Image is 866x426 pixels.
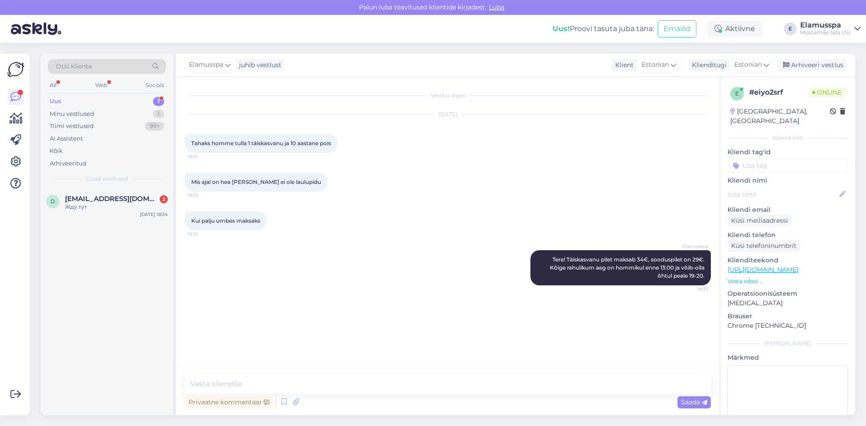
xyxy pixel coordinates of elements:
[674,286,708,293] span: 19:37
[50,159,87,168] div: Arhiveeritud
[65,203,168,211] div: Жду тут
[778,59,847,71] div: Arhiveeri vestlus
[144,79,166,91] div: Socials
[191,217,260,224] span: Kui palju umbes maksaks
[50,110,94,119] div: Minu vestlused
[140,211,168,218] div: [DATE] 18:34
[188,153,221,160] span: 19:31
[50,122,94,131] div: Tiimi vestlused
[7,61,24,78] img: Askly Logo
[674,243,708,250] span: Elamusspa
[56,62,92,71] span: Otsi kliente
[728,134,848,142] div: Kliendi info
[50,147,63,156] div: Kõik
[185,92,711,100] div: Vestlus algas
[681,398,707,406] span: Saada
[735,90,739,97] span: e
[728,230,848,240] p: Kliendi telefon
[189,60,223,70] span: Elamusspa
[728,215,792,227] div: Küsi meiliaadressi
[553,24,570,33] b: Uus!
[728,289,848,298] p: Operatsioonisüsteem
[800,22,851,29] div: Elamusspa
[65,195,159,203] span: darja.karpistsenko@gmail.com
[185,110,711,119] div: [DATE]
[641,60,669,70] span: Estonian
[784,23,797,35] div: E
[728,176,848,185] p: Kliendi nimi
[800,22,861,36] a: ElamusspaMustamäe Spa OÜ
[185,396,273,408] div: Privaatne kommentaar
[188,192,221,199] span: 19:32
[728,256,848,265] p: Klienditeekond
[235,60,281,70] div: juhib vestlust
[728,205,848,215] p: Kliendi email
[48,79,58,91] div: All
[728,353,848,362] p: Märkmed
[50,97,61,106] div: Uus
[658,20,696,37] button: Emailid
[550,256,706,279] span: Tere! Täiskasvanu pilet maksab 34€, sooduspilet on 29€. Kõige rahulikum aeg on hommikul enne 13:0...
[50,134,83,143] div: AI Assistent
[728,298,848,308] p: [MEDICAL_DATA]
[734,60,762,70] span: Estonian
[728,277,848,285] p: Vaata edasi ...
[749,87,809,98] div: # eiyo2srf
[728,321,848,330] p: Chrome [TECHNICAL_ID]
[728,240,800,252] div: Küsi telefoninumbrit
[728,147,848,157] p: Kliendi tag'id
[809,87,845,97] span: Online
[728,159,848,172] input: Lisa tag
[707,21,762,37] div: Aktiivne
[728,189,838,199] input: Lisa nimi
[191,140,331,147] span: Tahaks homme tulla 1 täiskasvanu ja 10 aastane pois
[153,110,164,119] div: 1
[51,198,55,205] span: d
[688,60,727,70] div: Klienditugi
[160,195,168,203] div: 2
[800,29,851,36] div: Mustamäe Spa OÜ
[728,311,848,321] p: Brauser
[188,231,221,238] span: 19:33
[191,179,321,185] span: Mis ajal on hea [PERSON_NAME] ei ole laulupidu
[486,3,507,11] span: Luba
[553,23,654,34] div: Proovi tasuta juba täna:
[145,122,164,131] div: 99+
[730,107,830,126] div: [GEOGRAPHIC_DATA], [GEOGRAPHIC_DATA]
[612,60,634,70] div: Klient
[728,266,798,274] a: [URL][DOMAIN_NAME]
[86,175,128,183] span: Uued vestlused
[728,339,848,348] div: [PERSON_NAME]
[153,97,164,106] div: 1
[93,79,109,91] div: Web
